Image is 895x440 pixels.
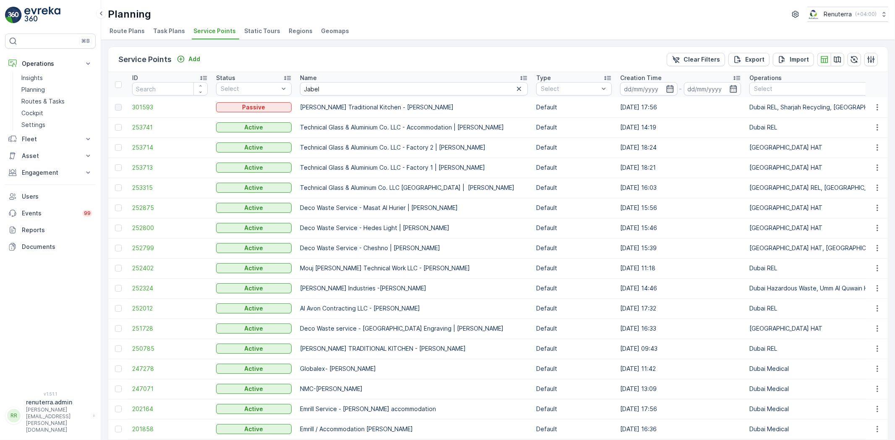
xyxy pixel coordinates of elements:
p: Active [245,143,264,152]
td: [DATE] 14:19 [616,117,745,137]
p: Operations [749,74,782,82]
p: Deco Waste Service - Hedes Light | [PERSON_NAME] [300,224,528,232]
a: Routes & Tasks [18,96,96,107]
span: Geomaps [321,27,349,35]
a: Settings [18,119,96,131]
a: 252402 [132,264,208,272]
p: [PERSON_NAME] Industries -[PERSON_NAME] [300,284,528,292]
span: 252012 [132,304,208,313]
p: ID [132,74,138,82]
td: [DATE] 17:56 [616,97,745,117]
td: [DATE] 09:43 [616,339,745,359]
td: [DATE] 15:39 [616,238,745,258]
span: v 1.51.1 [5,391,96,396]
div: Toggle Row Selected [115,305,122,312]
p: Active [245,163,264,172]
p: Reports [22,226,92,234]
p: Technical Glass & Aluminium Co. LLC - Accommodation | [PERSON_NAME] [300,123,528,132]
button: Passive [216,102,292,112]
a: 201858 [132,425,208,433]
div: Toggle Row Selected [115,345,122,352]
p: Active [245,123,264,132]
input: Search [300,82,528,96]
p: - [679,84,682,94]
a: 252875 [132,204,208,212]
button: Renuterra(+04:00) [807,7,888,22]
p: ( +04:00 ) [855,11,877,18]
span: Regions [289,27,313,35]
p: Creation Time [620,74,662,82]
p: Default [536,264,612,272]
button: Active [216,283,292,293]
button: Active [216,324,292,334]
p: Cockpit [21,109,43,117]
button: Active [216,364,292,374]
div: Toggle Row Selected [115,325,122,332]
div: Toggle Row Selected [115,204,122,211]
a: Reports [5,222,96,238]
a: 252799 [132,244,208,252]
p: Default [536,163,612,172]
p: Clear Filters [684,55,720,64]
p: [PERSON_NAME][EMAIL_ADDRESS][PERSON_NAME][DOMAIN_NAME] [26,406,89,433]
p: Active [245,184,264,192]
a: 253315 [132,184,208,192]
p: Al Avon Contracting LLC - [PERSON_NAME] [300,304,528,313]
span: 253741 [132,123,208,132]
div: Toggle Row Selected [115,164,122,171]
button: Active [216,344,292,354]
input: Search [132,82,208,96]
button: Active [216,142,292,153]
div: Toggle Row Selected [115,365,122,372]
button: Active [216,424,292,434]
button: Active [216,183,292,193]
p: Active [245,425,264,433]
p: Deco Waste Service - Cheshno | [PERSON_NAME] [300,244,528,252]
p: Active [245,385,264,393]
p: Emrill / Accommodation [PERSON_NAME] [300,425,528,433]
input: dd/mm/yyyy [684,82,741,96]
a: Insights [18,72,96,84]
a: 253713 [132,163,208,172]
span: 247278 [132,365,208,373]
a: 253714 [132,143,208,152]
a: Documents [5,238,96,255]
td: [DATE] 17:32 [616,298,745,318]
a: 251728 [132,324,208,333]
span: Route Plans [110,27,145,35]
p: Active [245,224,264,232]
p: Default [536,304,612,313]
p: Status [216,74,235,82]
p: Default [536,344,612,353]
p: Documents [22,243,92,251]
td: [DATE] 14:46 [616,278,745,298]
p: ⌘B [81,38,90,44]
p: Default [536,184,612,192]
img: Screenshot_2024-07-26_at_13.33.01.png [807,10,820,19]
span: 252324 [132,284,208,292]
div: Toggle Row Selected [115,144,122,151]
div: RR [7,409,21,422]
p: [PERSON_NAME] Traditional Kitchen - [PERSON_NAME] [300,103,528,111]
p: Export [745,55,765,64]
td: [DATE] 15:46 [616,218,745,238]
div: Toggle Row Selected [115,406,122,412]
span: 252800 [132,224,208,232]
img: logo_light-DOdMpM7g.png [24,7,60,23]
div: Toggle Row Selected [115,124,122,131]
button: Import [773,53,814,66]
p: Default [536,123,612,132]
button: Active [216,223,292,233]
p: Planning [108,8,151,21]
p: Active [245,324,264,333]
td: [DATE] 18:21 [616,158,745,178]
p: Default [536,385,612,393]
button: Add [173,54,204,64]
p: Default [536,244,612,252]
p: Active [245,304,264,313]
td: [DATE] 16:03 [616,178,745,198]
button: Engagement [5,164,96,181]
button: Active [216,122,292,132]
